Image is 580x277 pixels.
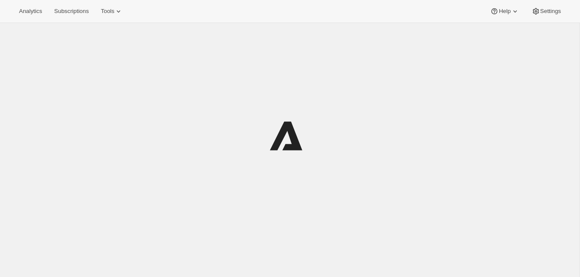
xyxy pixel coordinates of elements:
[49,5,94,17] button: Subscriptions
[96,5,128,17] button: Tools
[526,5,566,17] button: Settings
[540,8,561,15] span: Settings
[54,8,89,15] span: Subscriptions
[19,8,42,15] span: Analytics
[14,5,47,17] button: Analytics
[499,8,510,15] span: Help
[485,5,524,17] button: Help
[101,8,114,15] span: Tools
